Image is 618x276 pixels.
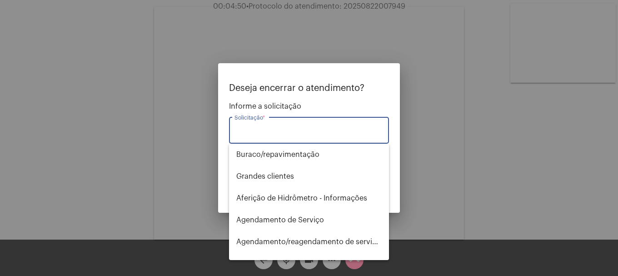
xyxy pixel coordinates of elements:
span: ⁠Grandes clientes [236,166,382,187]
span: Informe a solicitação [229,102,389,110]
input: Buscar solicitação [234,128,384,136]
span: Alterar nome do usuário na fatura [236,253,382,275]
span: Agendamento de Serviço [236,209,382,231]
span: Agendamento/reagendamento de serviços - informações [236,231,382,253]
p: Deseja encerrar o atendimento? [229,83,389,93]
span: Aferição de Hidrômetro - Informações [236,187,382,209]
span: ⁠Buraco/repavimentação [236,144,382,166]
